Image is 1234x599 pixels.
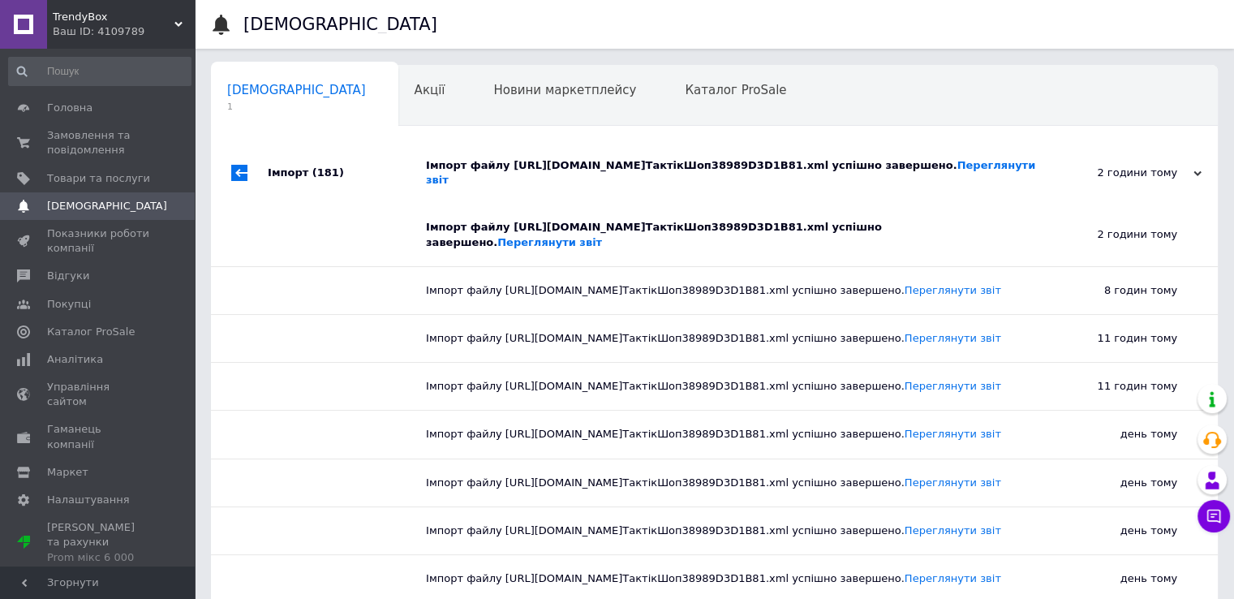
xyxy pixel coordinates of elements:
div: Імпорт файлу [URL][DOMAIN_NAME]ТактікШоп38989D3D1B81.xml успішно завершено. [426,427,1015,442]
a: Переглянути звіт [905,284,1001,296]
input: Пошук [8,57,191,86]
div: 2 години тому [1015,204,1218,265]
span: Товари та послуги [47,171,150,186]
span: [DEMOGRAPHIC_DATA] [227,83,366,97]
span: Новини маркетплейсу [493,83,636,97]
div: Імпорт файлу [URL][DOMAIN_NAME]ТактікШоп38989D3D1B81.xml успішно завершено. [426,524,1015,538]
div: Prom мікс 6 000 [47,550,150,565]
span: Аналітика [47,352,103,367]
span: Акції [415,83,445,97]
span: Відгуки [47,269,89,283]
div: день тому [1015,411,1218,458]
a: Переглянути звіт [905,332,1001,344]
div: Імпорт файлу [URL][DOMAIN_NAME]ТактікШоп38989D3D1B81.xml успішно завершено. [426,571,1015,586]
span: Управління сайтом [47,380,150,409]
div: Імпорт файлу [URL][DOMAIN_NAME]ТактікШоп38989D3D1B81.xml успішно завершено. [426,283,1015,298]
div: Імпорт файлу [URL][DOMAIN_NAME]ТактікШоп38989D3D1B81.xml успішно завершено. [426,220,1015,249]
span: Налаштування [47,493,130,507]
a: Переглянути звіт [905,380,1001,392]
span: [DEMOGRAPHIC_DATA] [47,199,167,213]
div: день тому [1015,507,1218,554]
div: Імпорт файлу [URL][DOMAIN_NAME]ТактікШоп38989D3D1B81.xml успішно завершено. [426,331,1015,346]
span: Гаманець компанії [47,422,150,451]
div: Імпорт файлу [URL][DOMAIN_NAME]ТактікШоп38989D3D1B81.xml успішно завершено. [426,476,1015,490]
span: Замовлення та повідомлення [47,128,150,157]
a: Переглянути звіт [905,476,1001,489]
div: Ваш ID: 4109789 [53,24,195,39]
div: 2 години тому [1039,166,1202,180]
span: Каталог ProSale [47,325,135,339]
button: Чат з покупцем [1197,500,1230,532]
h1: [DEMOGRAPHIC_DATA] [243,15,437,34]
span: Каталог ProSale [685,83,786,97]
div: 11 годин тому [1015,363,1218,410]
a: Переглянути звіт [905,572,1001,584]
span: Показники роботи компанії [47,226,150,256]
div: Імпорт [268,142,426,204]
a: Переглянути звіт [905,524,1001,537]
span: Головна [47,101,92,115]
div: Імпорт файлу [URL][DOMAIN_NAME]ТактікШоп38989D3D1B81.xml успішно завершено. [426,158,1039,187]
div: 8 годин тому [1015,267,1218,314]
span: (181) [312,166,344,179]
span: [PERSON_NAME] та рахунки [47,520,150,565]
a: Переглянути звіт [497,236,602,248]
span: TrendyBox [53,10,174,24]
a: Переглянути звіт [905,428,1001,440]
span: 1 [227,101,366,113]
div: 11 годин тому [1015,315,1218,362]
span: Покупці [47,297,91,312]
span: Маркет [47,465,88,480]
div: день тому [1015,459,1218,506]
div: Імпорт файлу [URL][DOMAIN_NAME]ТактікШоп38989D3D1B81.xml успішно завершено. [426,379,1015,394]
